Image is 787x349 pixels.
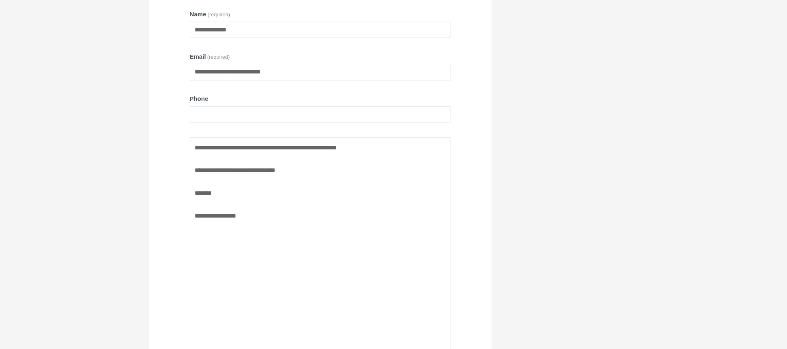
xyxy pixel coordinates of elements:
[190,93,451,104] label: Phone
[190,9,451,20] label: Name
[207,54,230,60] span: (required)
[208,11,230,18] span: (required)
[190,51,451,62] label: Email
